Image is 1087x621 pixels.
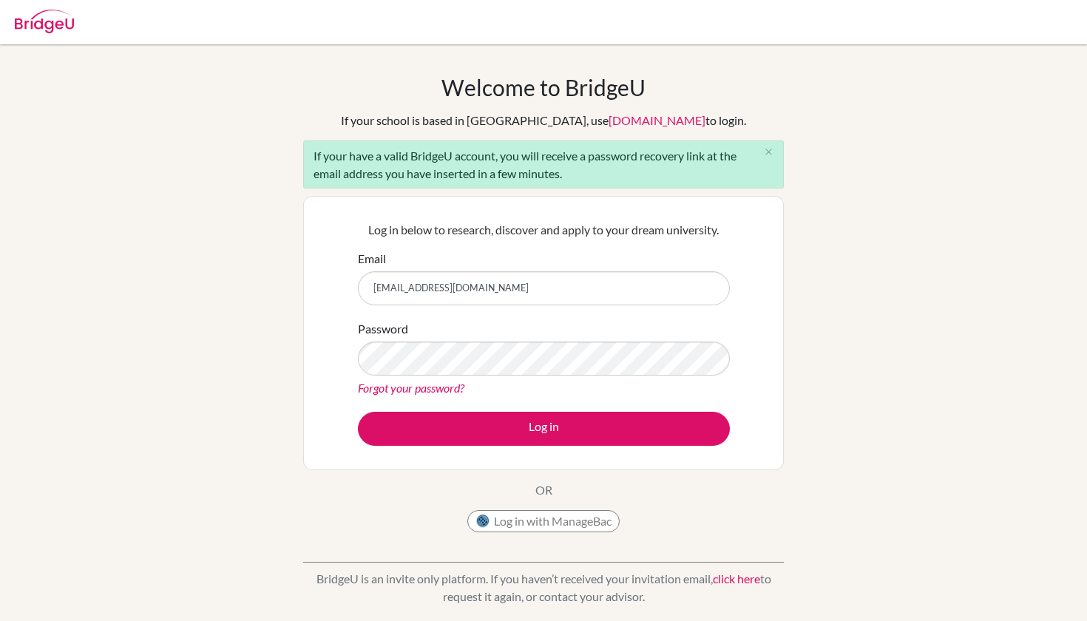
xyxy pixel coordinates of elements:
a: click here [713,571,760,586]
p: OR [535,481,552,499]
button: Close [754,141,783,163]
label: Password [358,320,408,338]
div: If your school is based in [GEOGRAPHIC_DATA], use to login. [341,112,746,129]
button: Log in with ManageBac [467,510,620,532]
a: Forgot your password? [358,381,464,395]
label: Email [358,250,386,268]
i: close [763,146,774,157]
div: If your have a valid BridgeU account, you will receive a password recovery link at the email addr... [303,140,784,189]
p: BridgeU is an invite only platform. If you haven’t received your invitation email, to request it ... [303,570,784,605]
p: Log in below to research, discover and apply to your dream university. [358,221,730,239]
a: [DOMAIN_NAME] [609,113,705,127]
h1: Welcome to BridgeU [441,74,646,101]
img: Bridge-U [15,10,74,33]
button: Log in [358,412,730,446]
